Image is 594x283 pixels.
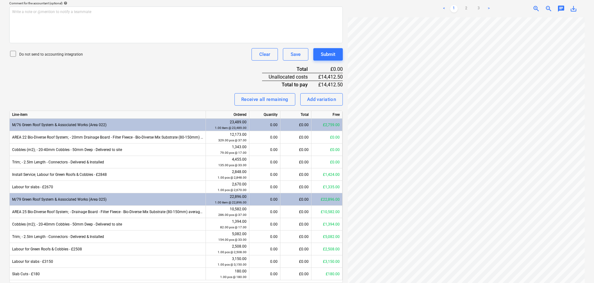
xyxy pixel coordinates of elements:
small: 1.00 pcs @ 2,848.00 [218,176,247,179]
small: 154.00 pcs @ 33.00 [218,238,247,241]
div: 0.00 [252,193,278,206]
div: Labour for slabs - £2670 [10,181,206,193]
button: Clear [252,48,278,61]
div: £0.00 [280,218,311,231]
div: £0.00 [280,193,311,206]
button: Receive all remaining [234,93,295,106]
div: £22,896.00 [311,193,342,206]
div: £0.00 [311,144,342,156]
div: 5,082.00 [208,231,247,243]
div: Cobbles (m2); - 20-40mm Cobbles - 50mm Deep - Delivered to site [10,218,206,231]
div: Total [262,66,318,73]
div: £0.00 [280,181,311,193]
div: £0.00 [280,131,311,144]
div: Free [311,111,342,119]
small: 79.00 pcs @ 17.00 [220,151,247,154]
div: Labour for slabs - £3150 [10,255,206,268]
div: £0.00 [280,168,311,181]
div: £0.00 [311,131,342,144]
span: zoom_out [545,5,552,12]
div: 0.00 [252,168,278,181]
div: £0.00 [280,119,311,131]
div: Trim; - 2.5lm Length - Connectors - Delivered & Installed [10,231,206,243]
div: Unallocated costs [262,73,318,81]
a: Next page [485,5,492,12]
div: Slab Cuts - £180 [10,268,206,280]
div: 23,489.00 [208,119,247,131]
div: £0.00 [280,243,311,255]
div: 0.00 [252,218,278,231]
small: 1.00 item @ 23,489.00 [215,126,247,130]
div: 0.00 [252,144,278,156]
div: 3,150.00 [208,256,247,267]
div: 12,173.00 [208,132,247,143]
small: 1.00 pcs @ 2,670.00 [218,188,247,192]
a: Previous page [440,5,448,12]
div: £0.00 [280,206,311,218]
div: Add variation [307,95,336,103]
div: Save [291,50,301,58]
div: 0.00 [252,268,278,280]
div: 0.00 [252,206,278,218]
div: Cobbles (m2); - 20-40mm Cobbles - 50mm Deep - Delivered to site [10,144,206,156]
div: Total [280,111,311,119]
span: M/79 Green Roof System & Associated Works (Area 025) [12,197,107,202]
div: Quantity [249,111,280,119]
div: Chat Widget [563,253,594,283]
div: 2,508.00 [208,244,247,255]
div: £14,412.50 [318,81,343,88]
div: £0.00 [280,255,311,268]
div: 180.00 [208,268,247,280]
div: £0.00 [280,156,311,168]
div: Ordered [206,111,249,119]
div: 1,343.00 [208,144,247,156]
small: 1.00 pcs @ 2,508.00 [218,250,247,254]
span: save_alt [570,5,577,12]
div: 0.00 [252,119,278,131]
small: 329.00 pcs @ 37.00 [218,139,247,142]
div: Comment for the accountant (optional) [9,1,343,5]
div: £0.00 [280,231,311,243]
a: Page 1 is your current page [450,5,458,12]
div: 0.00 [252,255,278,268]
div: £3,150.00 [311,255,342,268]
div: 0.00 [252,131,278,144]
span: M/76 Green Roof System & Associated Works (Area 022) [12,123,107,127]
div: AREA 25 Bio-Diverse Roof System; - Drainage Board - Filter Fleece - Bio-Diverse Mix Substrate (80... [10,206,206,218]
small: 82.00 pcs @ 17.00 [220,226,247,229]
div: AREA 22 Bio-Diverse Roof System; - 20mm Drainage Board - Filter Fleece - Bio-Diverse Mix Substrat... [10,131,206,144]
div: £2,759.00 [311,119,342,131]
div: 2,848.00 [208,169,247,180]
div: £180.00 [311,268,342,280]
div: 0.00 [252,231,278,243]
div: 2,670.00 [208,181,247,193]
small: 1.00 pcs @ 180.00 [220,275,247,279]
button: Save [283,48,308,61]
div: Submit [321,50,335,58]
span: chat [557,5,565,12]
div: £0.00 [318,66,343,73]
div: £2,508.00 [311,243,342,255]
span: help [62,1,67,5]
div: 0.00 [252,156,278,168]
a: Page 3 [475,5,483,12]
button: Add variation [300,93,343,106]
div: £0.00 [311,156,342,168]
div: 22,896.00 [208,194,247,205]
small: 1.00 pcs @ 3,150.00 [218,263,247,266]
div: £1,424.00 [311,168,342,181]
small: 286.00 pcs @ 37.00 [218,213,247,217]
div: 4,455.00 [208,157,247,168]
span: zoom_in [533,5,540,12]
div: £14,412.50 [318,73,343,81]
div: Line-item [10,111,206,119]
div: £0.00 [280,144,311,156]
small: 135.00 pcs @ 33.00 [218,163,247,167]
div: 1,394.00 [208,219,247,230]
div: Install Service; Labour for Green Roofs & Cobbles - £2848 [10,168,206,181]
button: Submit [313,48,343,61]
div: Total to pay [262,81,318,88]
div: Receive all remaining [241,95,288,103]
small: 1.00 item @ 22,896.00 [215,201,247,204]
div: £10,582.00 [311,206,342,218]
